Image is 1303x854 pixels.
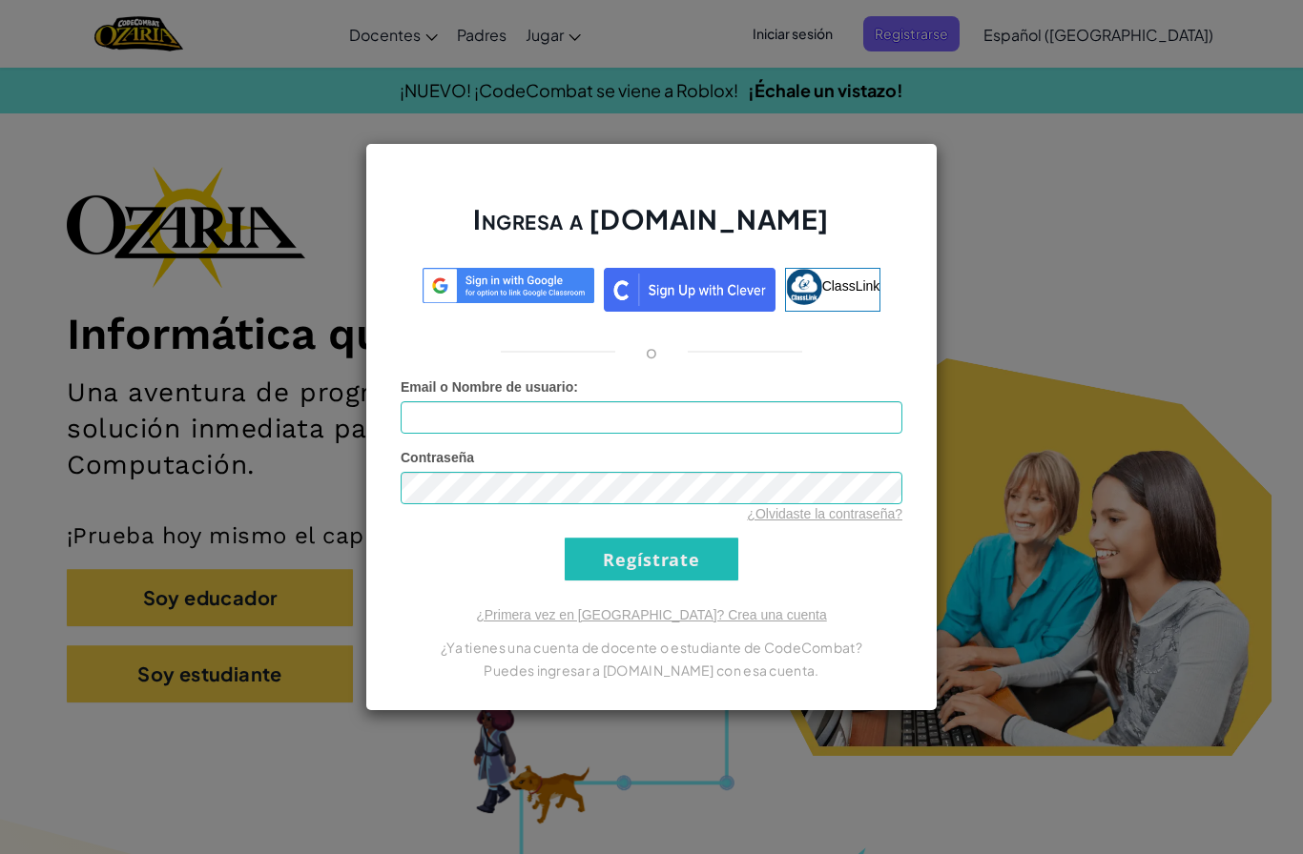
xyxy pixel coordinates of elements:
a: ¿Primera vez en [GEOGRAPHIC_DATA]? Crea una cuenta [476,607,827,622]
label: : [401,377,578,396]
span: Contraseña [401,450,474,465]
span: Email o Nombre de usuario [401,379,573,395]
span: ClassLink [822,278,880,294]
p: ¿Ya tienes una cuenta de docente o estudiante de CodeCombat? [401,636,902,659]
img: clever_sso_button@2x.png [604,268,776,312]
h2: Ingresa a [DOMAIN_NAME] [401,201,902,256]
a: ¿Olvidaste la contraseña? [747,506,902,521]
p: o [646,340,657,363]
img: log-in-google-sso.svg [423,268,594,303]
p: Puedes ingresar a [DOMAIN_NAME] con esa cuenta. [401,659,902,681]
img: classlink-logo-small.png [786,269,822,305]
input: Regístrate [565,538,738,580]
